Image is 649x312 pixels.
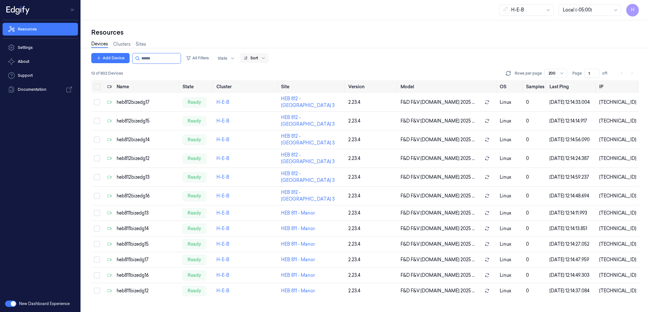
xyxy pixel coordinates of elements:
div: [DATE] 12:14:24.387 [549,155,594,162]
button: Select row [94,256,100,263]
div: [TECHNICAL_ID] [599,272,636,279]
p: linux [500,118,521,124]
span: F&D F&V [DOMAIN_NAME] 2025 ... [401,118,475,124]
div: 2.23.4 [348,193,395,199]
div: heb812bizedg14 [117,136,177,143]
button: Select row [94,272,100,278]
div: 0 [526,256,544,263]
div: heb812bizedg15 [117,118,177,124]
div: ready [183,172,206,182]
div: heb812bizedg13 [117,174,177,181]
span: F&D F&V [DOMAIN_NAME] 2025 ... [401,288,475,294]
div: heb812bizedg16 [117,193,177,199]
button: Select row [94,155,100,162]
p: linux [500,193,521,199]
div: [DATE] 12:14:33.004 [549,99,594,106]
div: heb812bizedg17 [117,99,177,106]
a: H-E-B [216,156,229,161]
p: linux [500,225,521,232]
div: 0 [526,225,544,232]
a: H-E-B [216,288,229,294]
div: 0 [526,155,544,162]
button: Select row [94,174,100,180]
p: linux [500,241,521,248]
a: Settings [3,41,78,54]
div: heb811bizedg12 [117,288,177,294]
div: 2.23.4 [348,256,395,263]
div: [TECHNICAL_ID] [599,241,636,248]
p: Rows per page [515,70,542,76]
p: linux [500,288,521,294]
div: 2.23.4 [348,99,395,106]
div: [DATE] 12:14:56.090 [549,136,594,143]
th: Version [346,80,398,93]
button: Select all [94,83,100,90]
p: linux [500,272,521,279]
div: [DATE] 12:14:59.237 [549,174,594,181]
div: 2.23.4 [348,272,395,279]
div: 0 [526,288,544,294]
button: Select row [94,193,100,199]
div: 0 [526,241,544,248]
button: About [3,55,78,68]
span: F&D F&V [DOMAIN_NAME] 2025 ... [401,193,475,199]
button: Select row [94,118,100,124]
a: H-E-B [216,272,229,278]
div: [DATE] 12:14:48.694 [549,193,594,199]
th: OS [497,80,524,93]
div: [TECHNICAL_ID] [599,210,636,216]
div: [TECHNICAL_ID] [599,118,636,124]
th: Site [279,80,346,93]
div: 2.23.4 [348,155,395,162]
button: Select row [94,288,100,294]
a: H-E-B [216,174,229,180]
button: Select row [94,225,100,232]
div: ready [183,208,206,218]
div: ready [183,153,206,163]
div: [TECHNICAL_ID] [599,225,636,232]
div: ready [183,255,206,265]
div: ready [183,270,206,280]
a: Clusters [113,41,131,48]
div: 2.23.4 [348,241,395,248]
th: State [180,80,214,93]
nav: pagination [617,69,636,78]
span: F&D F&V [DOMAIN_NAME] 2025 ... [401,272,475,279]
th: Samples [524,80,547,93]
div: [DATE] 12:14:13.851 [549,225,594,232]
div: heb811bizedg13 [117,210,177,216]
div: ready [183,97,206,107]
a: H-E-B [216,137,229,143]
p: linux [500,256,521,263]
a: Documentation [3,83,78,96]
div: ready [183,191,206,201]
a: H-E-B [216,226,229,231]
a: Support [3,69,78,82]
div: ready [183,286,206,296]
button: H [626,4,639,17]
th: Cluster [214,80,279,93]
div: [DATE] 12:14:27.052 [549,241,594,248]
a: HEB 812 - [GEOGRAPHIC_DATA] 3 [281,152,335,164]
a: HEB 812 - [GEOGRAPHIC_DATA] 3 [281,133,335,146]
a: HEB 812 - [GEOGRAPHIC_DATA] 3 [281,96,335,108]
button: Select row [94,241,100,247]
div: 0 [526,118,544,124]
span: 12 of 802 Devices [91,70,123,76]
span: of 1 [602,70,612,76]
button: All Filters [183,53,211,63]
span: F&D F&V [DOMAIN_NAME] 2025 ... [401,99,475,106]
span: F&D F&V [DOMAIN_NAME] 2025 ... [401,174,475,181]
div: heb812bizedg12 [117,155,177,162]
div: heb811bizedg15 [117,241,177,248]
a: HEB 812 - [GEOGRAPHIC_DATA] 3 [281,115,335,127]
div: [TECHNICAL_ID] [599,193,636,199]
button: Select row [94,99,100,105]
button: Toggle Navigation [68,5,78,15]
div: 2.23.4 [348,210,395,216]
p: linux [500,155,521,162]
div: [TECHNICAL_ID] [599,155,636,162]
span: F&D F&V [DOMAIN_NAME] 2025 ... [401,155,475,162]
div: 2.23.4 [348,118,395,124]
